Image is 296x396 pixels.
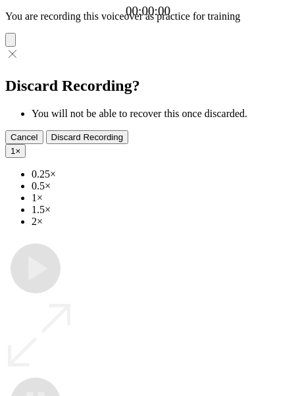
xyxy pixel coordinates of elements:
li: 2× [32,216,291,228]
h2: Discard Recording? [5,77,291,95]
li: 0.25× [32,168,291,180]
button: Cancel [5,130,43,144]
li: 1× [32,192,291,204]
button: Discard Recording [46,130,129,144]
li: 1.5× [32,204,291,216]
li: You will not be able to recover this once discarded. [32,108,291,120]
span: 1 [11,146,15,156]
li: 0.5× [32,180,291,192]
button: 1× [5,144,26,158]
p: You are recording this voiceover as practice for training [5,11,291,22]
a: 00:00:00 [126,4,170,18]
